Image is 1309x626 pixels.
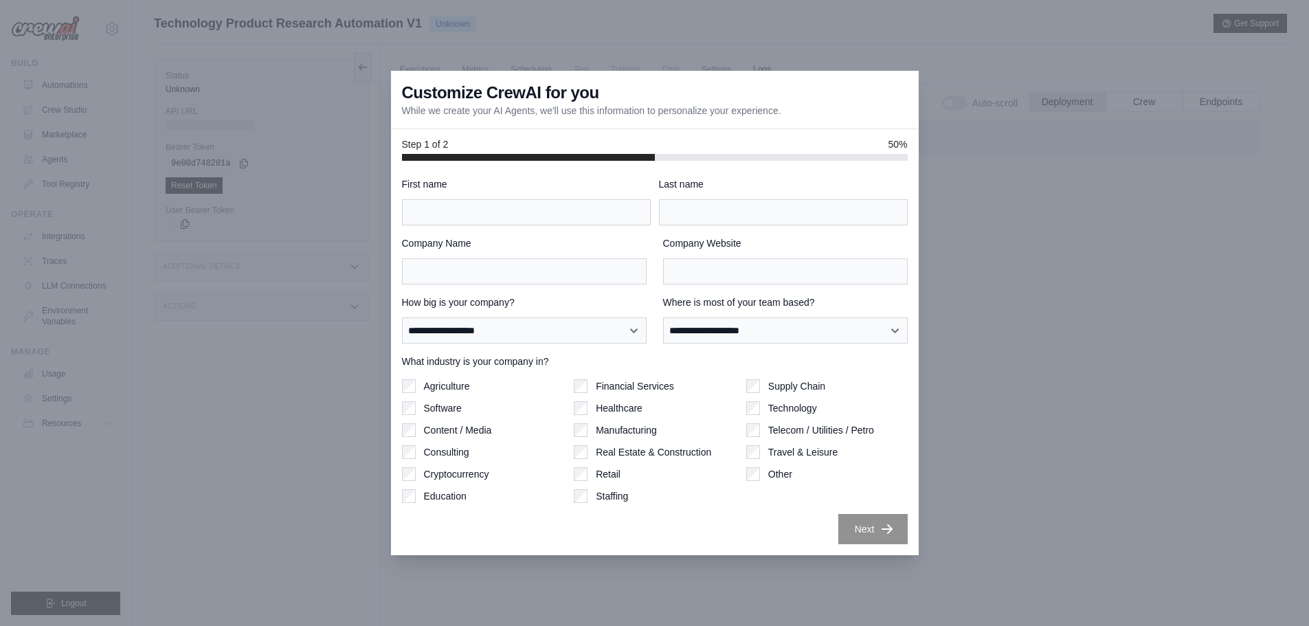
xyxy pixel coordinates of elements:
label: Technology [768,401,817,415]
label: How big is your company? [402,295,647,309]
label: Where is most of your team based? [663,295,908,309]
label: Retail [596,467,620,481]
label: Financial Services [596,379,674,393]
label: Real Estate & Construction [596,445,711,459]
label: First name [402,177,651,191]
label: Staffing [596,489,628,503]
span: 50% [888,137,907,151]
label: Telecom / Utilities / Petro [768,423,874,437]
label: Consulting [424,445,469,459]
label: Cryptocurrency [424,467,489,481]
label: What industry is your company in? [402,355,908,368]
label: Supply Chain [768,379,825,393]
label: Software [424,401,462,415]
p: While we create your AI Agents, we'll use this information to personalize your experience. [402,104,781,118]
span: Step 1 of 2 [402,137,449,151]
label: Other [768,467,792,481]
label: Company Website [663,236,908,250]
label: Content / Media [424,423,492,437]
label: Last name [659,177,908,191]
h3: Customize CrewAI for you [402,82,599,104]
button: Next [838,514,908,544]
label: Company Name [402,236,647,250]
label: Agriculture [424,379,470,393]
label: Healthcare [596,401,642,415]
label: Travel & Leisure [768,445,838,459]
label: Education [424,489,467,503]
label: Manufacturing [596,423,657,437]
